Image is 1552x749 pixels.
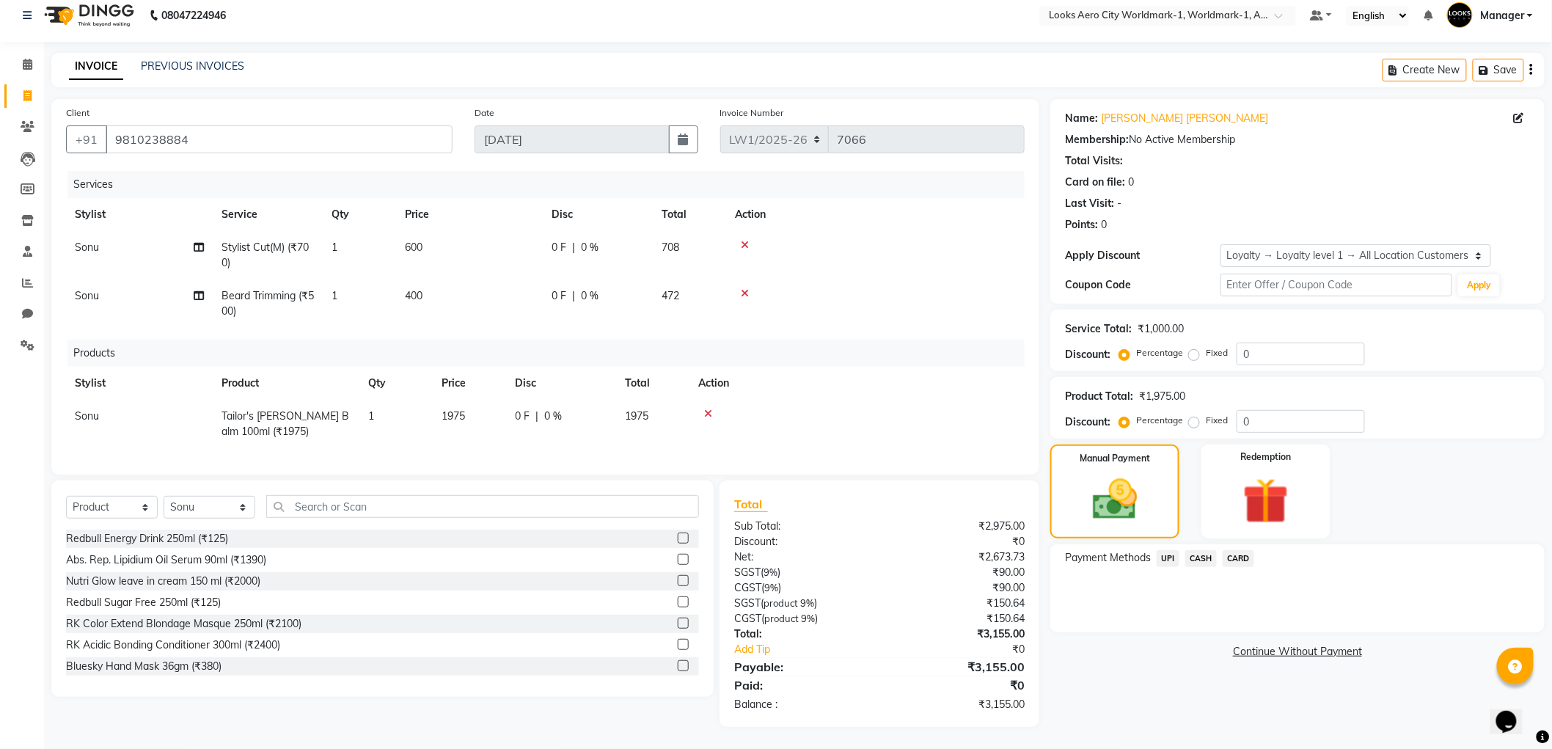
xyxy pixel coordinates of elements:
[69,54,123,80] a: INVOICE
[723,658,879,676] div: Payable:
[332,289,337,302] span: 1
[222,241,309,269] span: Stylist Cut(M) (₹700)
[1157,550,1179,567] span: UPI
[1206,414,1228,427] label: Fixed
[213,367,359,400] th: Product
[75,289,99,302] span: Sonu
[506,367,616,400] th: Disc
[1139,389,1185,404] div: ₹1,975.00
[266,495,699,518] input: Search or Scan
[723,611,879,626] div: ( )
[1065,414,1110,430] div: Discount:
[1065,153,1123,169] div: Total Visits:
[723,676,879,694] div: Paid:
[1480,8,1524,23] span: Manager
[67,340,1036,367] div: Products
[723,642,906,657] a: Add Tip
[1065,196,1114,211] div: Last Visit:
[723,565,879,580] div: ( )
[1138,321,1184,337] div: ₹1,000.00
[1080,452,1150,465] label: Manual Payment
[734,497,768,512] span: Total
[544,409,562,424] span: 0 %
[515,409,530,424] span: 0 F
[1065,347,1110,362] div: Discount:
[572,288,575,304] span: |
[359,367,433,400] th: Qty
[1065,277,1220,293] div: Coupon Code
[764,582,778,593] span: 9%
[723,626,879,642] div: Total:
[66,637,280,653] div: RK Acidic Bonding Conditioner 300ml (₹2400)
[75,409,99,423] span: Sonu
[879,565,1036,580] div: ₹90.00
[906,642,1036,657] div: ₹0
[1136,346,1183,359] label: Percentage
[433,367,506,400] th: Price
[879,658,1036,676] div: ₹3,155.00
[442,409,465,423] span: 1975
[66,574,260,589] div: Nutri Glow leave in cream 150 ml (₹2000)
[1065,248,1220,263] div: Apply Discount
[475,106,494,120] label: Date
[879,549,1036,565] div: ₹2,673.73
[66,198,213,231] th: Stylist
[879,534,1036,549] div: ₹0
[396,198,543,231] th: Price
[723,549,879,565] div: Net:
[1223,550,1254,567] span: CARD
[1458,274,1500,296] button: Apply
[879,580,1036,596] div: ₹90.00
[1383,59,1467,81] button: Create New
[106,125,453,153] input: Search by Name/Mobile/Email/Code
[723,534,879,549] div: Discount:
[801,613,815,624] span: 9%
[1229,472,1303,530] img: _gift.svg
[1101,111,1268,126] a: [PERSON_NAME] [PERSON_NAME]
[66,659,222,674] div: Bluesky Hand Mask 36gm (₹380)
[734,581,761,594] span: CGST
[368,409,374,423] span: 1
[1220,274,1453,296] input: Enter Offer / Coupon Code
[1447,2,1473,28] img: Manager
[800,597,814,609] span: 9%
[405,241,422,254] span: 600
[75,241,99,254] span: Sonu
[653,198,726,231] th: Total
[66,616,301,632] div: RK Color Extend Blondage Masque 250ml (₹2100)
[1117,196,1121,211] div: -
[1136,414,1183,427] label: Percentage
[535,409,538,424] span: |
[1079,474,1152,525] img: _cash.svg
[1065,321,1132,337] div: Service Total:
[67,171,1036,198] div: Services
[222,289,314,318] span: Beard Trimming (₹500)
[879,596,1036,611] div: ₹150.64
[1065,132,1129,147] div: Membership:
[1473,59,1524,81] button: Save
[1065,175,1125,190] div: Card on file:
[723,697,879,712] div: Balance :
[552,288,566,304] span: 0 F
[1065,111,1098,126] div: Name:
[879,611,1036,626] div: ₹150.64
[66,367,213,400] th: Stylist
[879,676,1036,694] div: ₹0
[616,367,689,400] th: Total
[1241,450,1292,464] label: Redemption
[552,240,566,255] span: 0 F
[764,613,799,624] span: product
[764,566,777,578] span: 9%
[734,612,761,625] span: CGST
[405,289,422,302] span: 400
[66,106,89,120] label: Client
[689,367,1025,400] th: Action
[879,519,1036,534] div: ₹2,975.00
[581,240,599,255] span: 0 %
[572,240,575,255] span: |
[734,566,761,579] span: SGST
[581,288,599,304] span: 0 %
[734,596,761,610] span: SGST
[662,289,679,302] span: 472
[764,597,798,609] span: product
